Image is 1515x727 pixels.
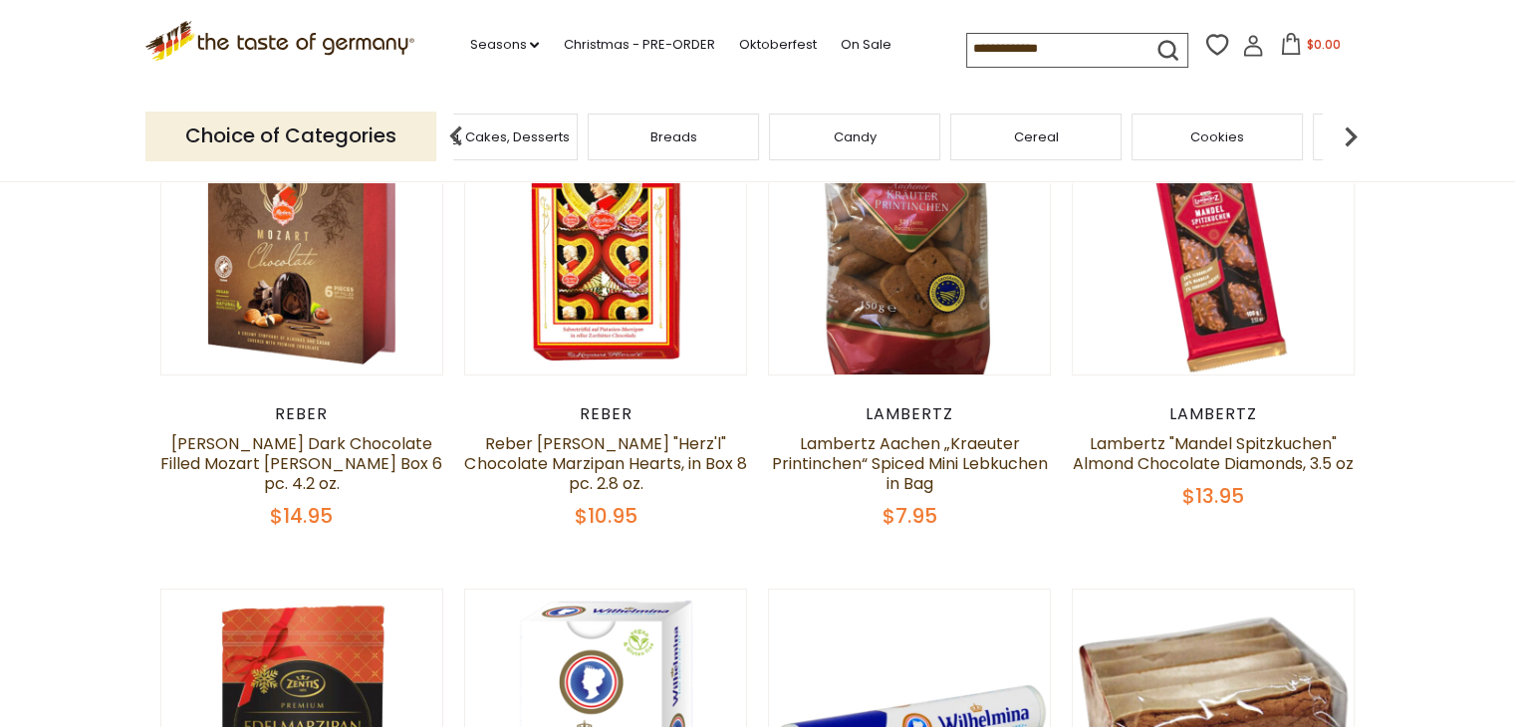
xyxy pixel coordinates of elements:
[270,502,333,530] span: $14.95
[160,432,442,495] a: [PERSON_NAME] Dark Chocolate Filled Mozart [PERSON_NAME] Box 6 pc. 4.2 oz.
[738,34,816,56] a: Oktoberfest
[1306,36,1340,53] span: $0.00
[563,34,714,56] a: Christmas - PRE-ORDER
[772,432,1048,495] a: Lambertz Aachen „Kraeuter Printinchen“ Spiced Mini Lebkuchen in Bag
[464,404,748,424] div: Reber
[1331,117,1371,156] img: next arrow
[768,404,1052,424] div: Lambertz
[1268,33,1353,63] button: $0.00
[1014,129,1059,144] a: Cereal
[1073,432,1354,475] a: Lambertz "Mandel Spitzkuchen" Almond Chocolate Diamonds, 3.5 oz
[574,502,636,530] span: $10.95
[1182,482,1244,510] span: $13.95
[883,502,937,530] span: $7.95
[1072,404,1356,424] div: Lambertz
[145,112,436,160] p: Choice of Categories
[464,432,746,495] a: Reber [PERSON_NAME] "Herz'l" Chocolate Marzipan Hearts, in Box 8 pc. 2.8 oz.
[465,93,747,374] img: Reber Mozart "Herz
[436,117,476,156] img: previous arrow
[650,129,697,144] a: Breads
[1190,129,1244,144] a: Cookies
[840,34,890,56] a: On Sale
[769,93,1051,374] img: Lambertz Aachen „Kraeuter Printinchen“ Spiced Mini Lebkuchen in Bag
[161,93,443,374] img: Reber Dark Chocolate Filled Mozart Kugel Box 6 pc. 4.2 oz.
[469,34,539,56] a: Seasons
[834,129,877,144] a: Candy
[1073,93,1355,374] img: Lambertz "Mandel Spitzkuchen" Almond Chocolate Diamonds, 3.5 oz
[415,129,570,144] a: Baking, Cakes, Desserts
[160,404,444,424] div: Reber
